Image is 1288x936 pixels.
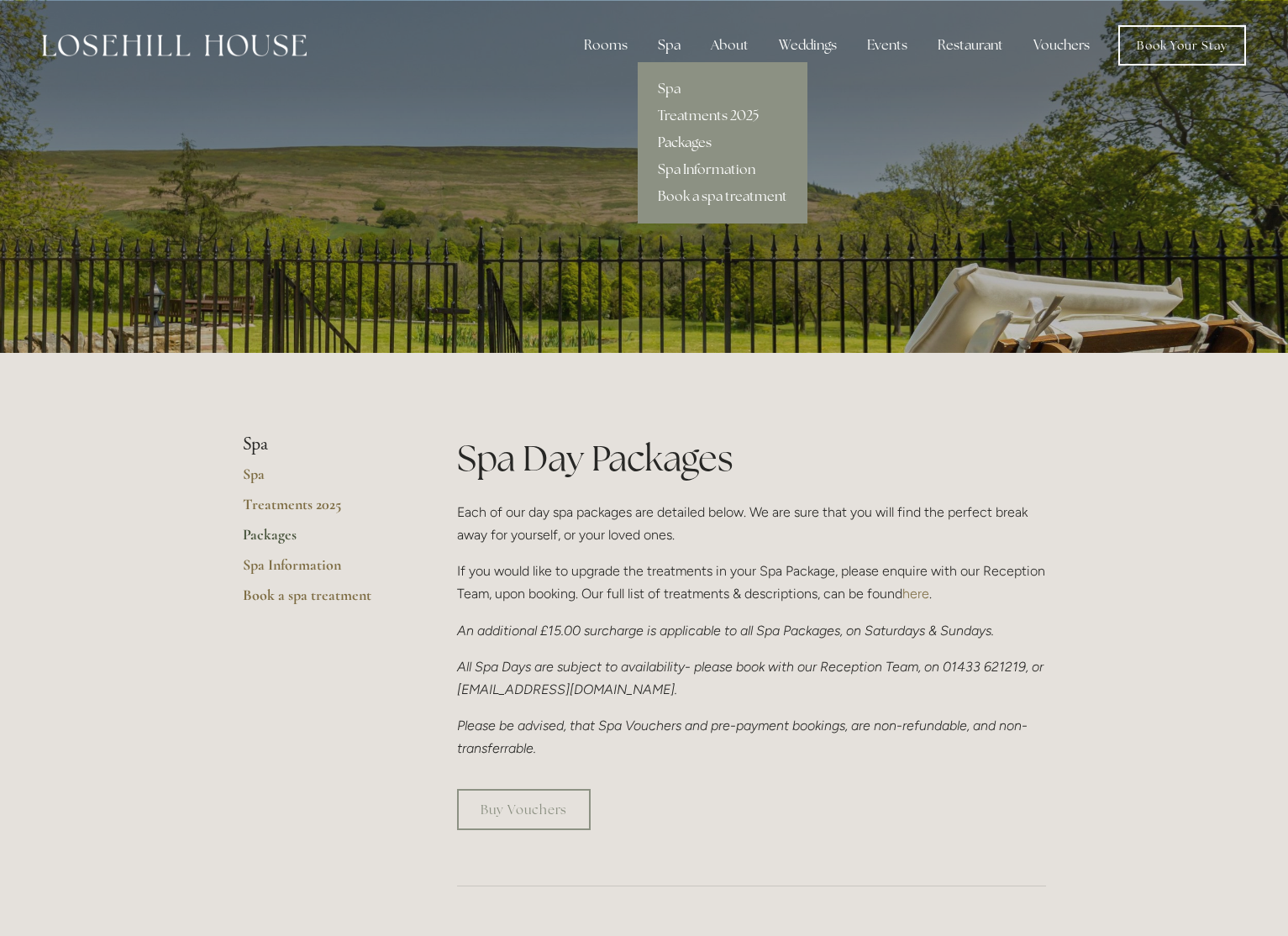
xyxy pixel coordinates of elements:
a: here [902,586,929,602]
a: Vouchers [1020,29,1103,62]
a: Treatments 2025 [638,103,807,129]
div: Rooms [570,29,641,62]
a: Book a spa treatment [638,183,807,210]
div: Events [854,29,921,62]
div: Weddings [765,29,850,62]
em: All Spa Days are subject to availability- please book with our Reception Team, on 01433 621219, o... [457,659,1047,697]
a: Spa Information [638,156,807,183]
div: Spa [644,29,694,62]
a: Spa Information [243,555,403,586]
em: Please be advised, that Spa Vouchers and pre-payment bookings, are non-refundable, and non-transf... [457,718,1028,756]
p: Each of our day spa packages are detailed below. We are sure that you will find the perfect break... [457,501,1046,546]
a: Spa [638,76,807,103]
a: Buy Vouchers [457,789,591,830]
img: Losehill House [42,34,307,56]
a: Book Your Stay [1118,25,1246,66]
li: Spa [243,434,403,455]
a: Book a spa treatment [243,586,403,616]
h1: Spa Day Packages [457,434,1046,483]
a: Packages [638,129,807,156]
em: An additional £15.00 surcharge is applicable to all Spa Packages, on Saturdays & Sundays. [457,623,994,639]
a: Treatments 2025 [243,495,403,525]
div: About [697,29,762,62]
a: Packages [243,525,403,555]
div: Restaurant [924,29,1017,62]
p: If you would like to upgrade the treatments in your Spa Package, please enquire with our Receptio... [457,560,1046,605]
a: Spa [243,465,403,495]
